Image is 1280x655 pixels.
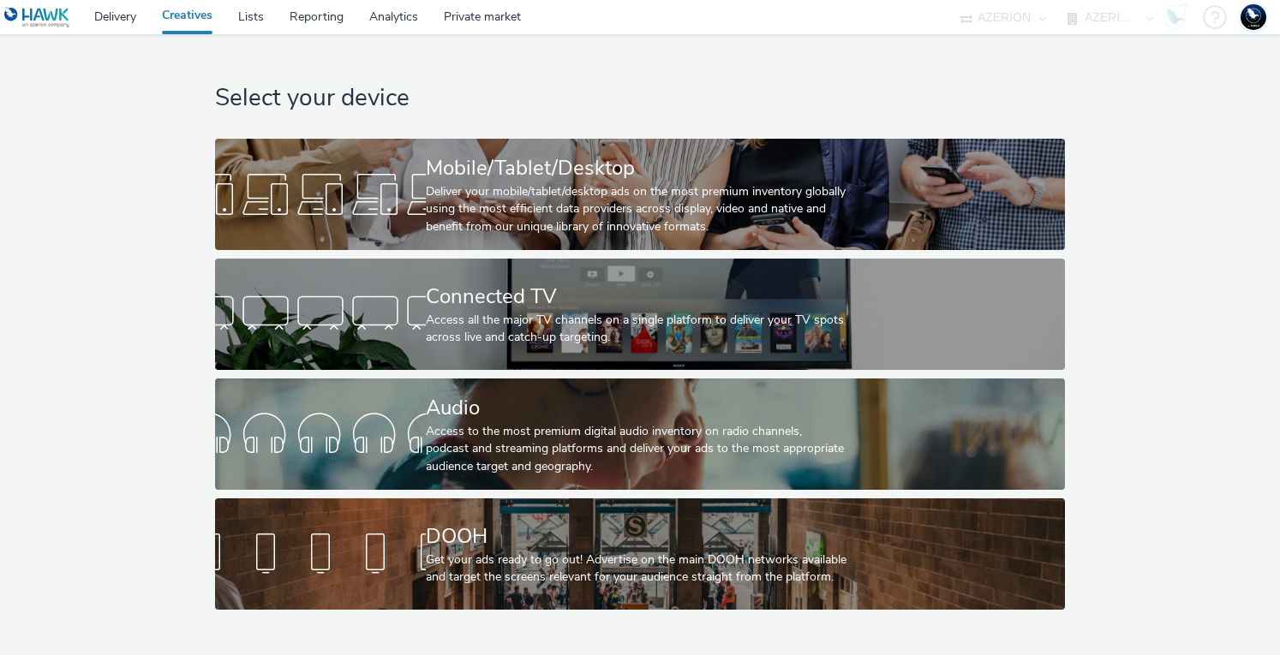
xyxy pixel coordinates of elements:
a: AudioAccess to the most premium digital audio inventory on radio channels, podcast and streaming ... [215,378,1064,490]
h1: Select your device [215,82,1064,115]
a: DOOHGet your ads ready to go out! Advertise on the main DOOH networks available and target the sc... [215,498,1064,610]
img: Hawk Academy [1162,3,1187,31]
img: undefined Logo [4,7,70,28]
a: Connected TVAccess all the major TV channels on a single platform to deliver your TV spots across... [215,259,1064,370]
img: Support Hawk [1241,4,1266,30]
div: DOOH [426,521,847,551]
div: Get your ads ready to go out! Advertise on the main DOOH networks available and target the screen... [426,551,847,587]
div: Connected TV [426,282,847,312]
a: Mobile/Tablet/DesktopDeliver your mobile/tablet/desktop ads on the most premium inventory globall... [215,139,1064,250]
div: Mobile/Tablet/Desktop [426,153,847,183]
div: Audio [426,393,847,423]
div: Deliver your mobile/tablet/desktop ads on the most premium inventory globally using the most effi... [426,183,847,235]
div: Access all the major TV channels on a single platform to deliver your TV spots across live and ca... [426,312,847,347]
div: Access to the most premium digital audio inventory on radio channels, podcast and streaming platf... [426,423,847,475]
a: Hawk Academy [1162,3,1194,31]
